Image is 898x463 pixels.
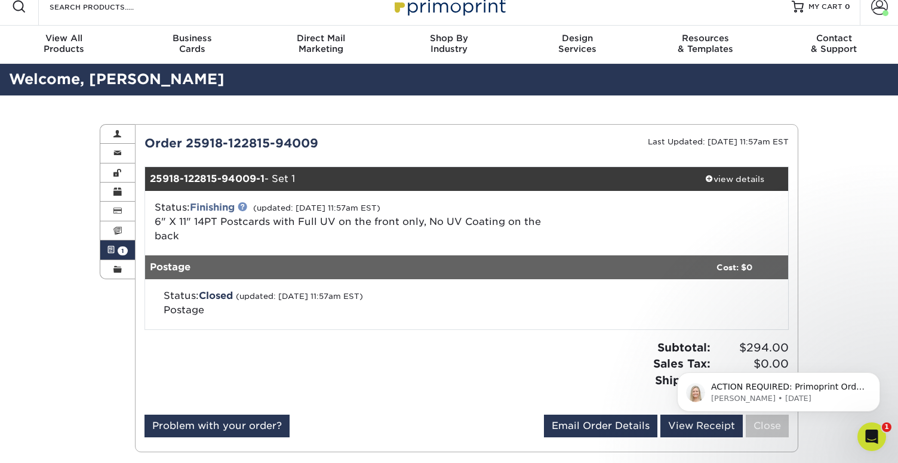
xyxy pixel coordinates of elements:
[681,167,788,191] a: view details
[657,341,711,354] strong: Subtotal:
[857,422,886,451] iframe: Intercom live chat
[770,33,898,44] span: Contact
[150,261,190,273] strong: Postage
[164,304,204,316] span: Postage
[155,289,571,317] div: Status:
[641,33,770,44] span: Resources
[52,35,205,258] span: ACTION REQUIRED: Primoprint Order 25918-122815-94009 Hello [PERSON_NAME] This email is to notify ...
[681,173,788,185] div: view details
[190,202,235,213] a: Finishing
[385,33,513,54] div: Industry
[257,33,385,54] div: Marketing
[648,137,789,146] small: Last Updated: [DATE] 11:57am EST
[128,26,257,64] a: BusinessCards
[199,290,233,301] span: Closed
[714,339,789,356] span: $294.00
[641,26,770,64] a: Resources& Templates
[770,33,898,54] div: & Support
[385,33,513,44] span: Shop By
[136,134,467,152] div: Order 25918-122815-94009
[236,292,363,301] small: (updated: [DATE] 11:57am EST)
[128,33,257,44] span: Business
[257,33,385,44] span: Direct Mail
[253,203,380,212] small: (updated: [DATE] 11:57am EST)
[770,26,898,64] a: Contact& Support
[659,347,898,431] iframe: Intercom notifications message
[145,167,681,191] div: - Set 1
[882,422,891,432] span: 1
[845,2,850,11] span: 0
[513,33,641,44] span: Design
[146,200,574,243] div: Status:
[544,415,657,437] a: Email Order Details
[513,26,641,64] a: DesignServices
[655,374,711,387] strong: Shipping:
[128,33,257,54] div: Cards
[716,263,752,272] strong: Cost: $0
[808,2,842,12] span: MY CART
[653,357,711,370] strong: Sales Tax:
[385,26,513,64] a: Shop ByIndustry
[52,46,206,57] p: Message from Natalie, sent 1w ago
[150,173,265,184] strong: 25918-122815-94009-1
[513,33,641,54] div: Services
[257,26,385,64] a: Direct MailMarketing
[641,33,770,54] div: & Templates
[118,246,128,255] span: 1
[155,216,541,242] a: 6" X 11" 14PT Postcards with Full UV on the front only, No UV Coating on the back
[144,415,290,437] a: Problem with your order?
[100,240,135,260] a: 1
